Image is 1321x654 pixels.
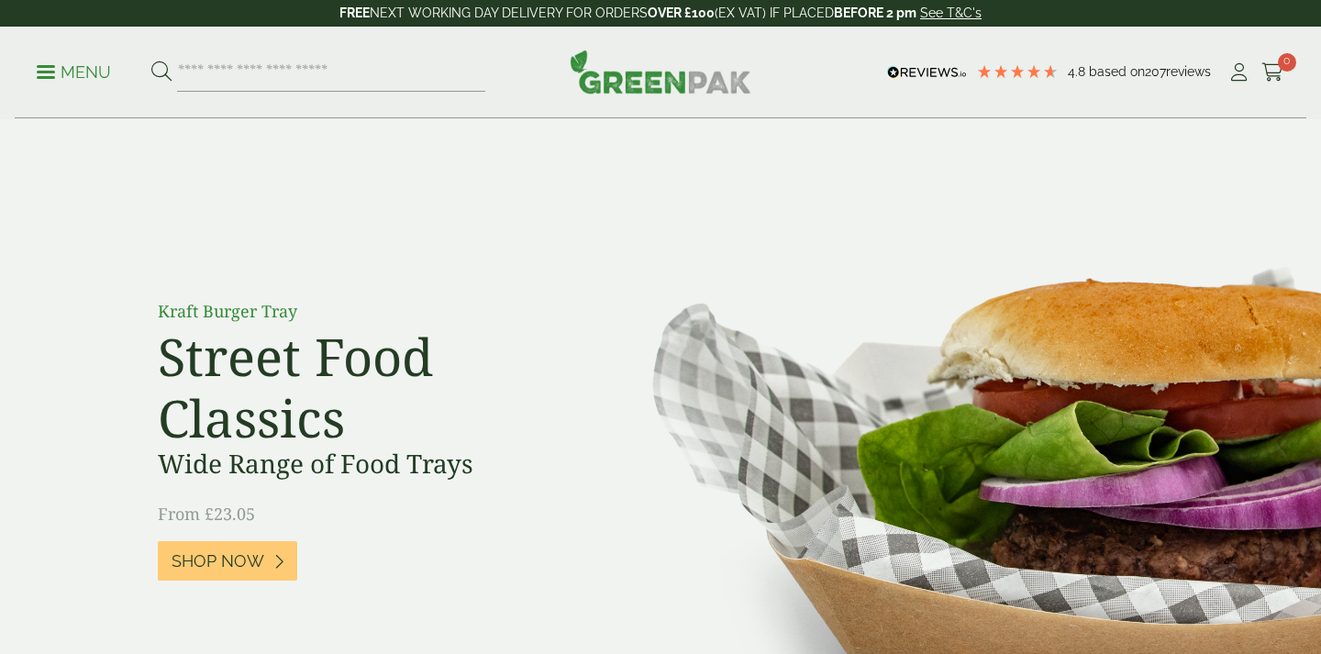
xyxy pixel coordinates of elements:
[158,299,571,324] p: Kraft Burger Tray
[1227,63,1250,82] i: My Account
[37,61,111,80] a: Menu
[158,541,297,581] a: Shop Now
[570,50,751,94] img: GreenPak Supplies
[1068,64,1089,79] span: 4.8
[1166,64,1211,79] span: reviews
[172,551,264,571] span: Shop Now
[1261,59,1284,86] a: 0
[920,6,982,20] a: See T&C's
[887,66,967,79] img: REVIEWS.io
[339,6,370,20] strong: FREE
[834,6,916,20] strong: BEFORE 2 pm
[158,503,255,525] span: From £23.05
[648,6,715,20] strong: OVER £100
[158,449,571,480] h3: Wide Range of Food Trays
[158,326,571,449] h2: Street Food Classics
[1278,53,1296,72] span: 0
[1145,64,1166,79] span: 207
[1261,63,1284,82] i: Cart
[976,63,1059,80] div: 4.79 Stars
[1089,64,1145,79] span: Based on
[37,61,111,83] p: Menu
